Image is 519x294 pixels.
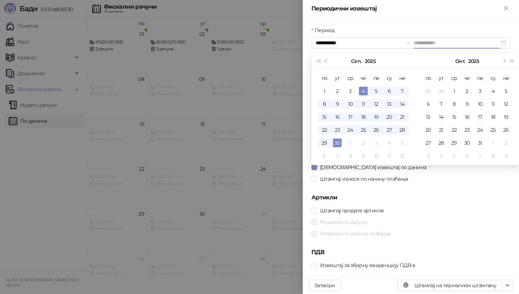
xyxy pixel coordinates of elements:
[311,4,502,13] div: Периодични извештај
[508,54,516,68] button: Следећа година (Control + right)
[476,151,484,160] div: 7
[398,139,407,147] div: 5
[344,72,357,85] th: ср
[372,100,381,108] div: 12
[357,136,370,149] td: 2025-10-02
[317,175,411,183] span: Штампај износе по начину плаћања
[331,123,344,136] td: 2025-09-23
[318,98,331,110] td: 2025-09-08
[320,87,329,95] div: 1
[463,126,471,134] div: 23
[385,87,394,95] div: 6
[357,98,370,110] td: 2025-09-11
[487,136,500,149] td: 2025-11-01
[385,113,394,121] div: 20
[346,113,355,121] div: 17
[357,110,370,123] td: 2025-09-18
[344,85,357,98] td: 2025-09-03
[331,98,344,110] td: 2025-09-09
[474,123,487,136] td: 2025-10-24
[385,151,394,160] div: 11
[398,113,407,121] div: 21
[500,136,513,149] td: 2025-11-02
[370,98,383,110] td: 2025-09-12
[320,151,329,160] div: 6
[346,139,355,147] div: 1
[448,85,461,98] td: 2025-10-01
[331,136,344,149] td: 2025-09-30
[385,100,394,108] div: 13
[448,136,461,149] td: 2025-10-29
[383,85,396,98] td: 2025-09-06
[320,126,329,134] div: 22
[333,87,342,95] div: 2
[351,54,361,68] button: Изабери месец
[502,100,510,108] div: 12
[318,136,331,149] td: 2025-09-29
[463,151,471,160] div: 6
[357,149,370,162] td: 2025-10-09
[450,126,458,134] div: 22
[331,110,344,123] td: 2025-09-16
[502,151,510,160] div: 9
[396,72,409,85] th: не
[344,123,357,136] td: 2025-09-24
[448,110,461,123] td: 2025-10-15
[461,85,474,98] td: 2025-10-02
[435,149,448,162] td: 2025-11-04
[422,123,435,136] td: 2025-10-20
[461,110,474,123] td: 2025-10-16
[359,151,368,160] div: 9
[502,126,510,134] div: 26
[435,85,448,98] td: 2025-09-30
[463,139,471,147] div: 30
[370,85,383,98] td: 2025-09-05
[487,72,500,85] th: су
[448,72,461,85] th: ср
[309,280,341,291] button: Затвори
[422,149,435,162] td: 2025-11-03
[346,126,355,134] div: 24
[385,139,394,147] div: 4
[500,110,513,123] td: 2025-10-19
[474,85,487,98] td: 2025-10-03
[396,136,409,149] td: 2025-10-05
[317,261,418,269] span: Извештај за збирну евиденцију ПДВ-а
[500,85,513,98] td: 2025-10-05
[461,72,474,85] th: че
[500,72,513,85] th: не
[383,149,396,162] td: 2025-10-11
[314,54,322,68] button: Претходна година (Control + left)
[346,151,355,160] div: 8
[476,113,484,121] div: 17
[346,100,355,108] div: 10
[461,123,474,136] td: 2025-10-23
[422,85,435,98] td: 2025-09-29
[422,72,435,85] th: по
[450,87,458,95] div: 1
[331,85,344,98] td: 2025-09-02
[383,136,396,149] td: 2025-10-04
[489,126,497,134] div: 25
[317,207,387,214] span: Штампај продате артикле
[331,149,344,162] td: 2025-10-07
[500,123,513,136] td: 2025-10-26
[422,98,435,110] td: 2025-10-06
[437,100,445,108] div: 7
[344,98,357,110] td: 2025-09-10
[311,248,510,257] h5: ПДВ
[437,151,445,160] div: 4
[424,87,432,95] div: 29
[424,151,432,160] div: 3
[396,149,409,162] td: 2025-10-12
[320,100,329,108] div: 8
[318,110,331,123] td: 2025-09-15
[370,123,383,136] td: 2025-09-26
[435,110,448,123] td: 2025-10-14
[474,72,487,85] th: пе
[357,123,370,136] td: 2025-09-25
[455,54,465,68] button: Изабери месец
[372,113,381,121] div: 19
[317,218,370,226] span: Раздвоји по датуму
[365,54,376,68] button: Изабери годину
